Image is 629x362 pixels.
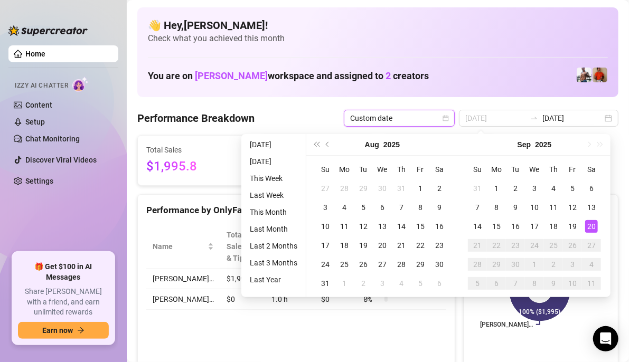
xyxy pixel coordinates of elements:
div: 31 [471,182,484,195]
td: 2025-08-21 [392,236,411,255]
td: $0 [315,289,357,310]
td: 2025-08-11 [335,217,354,236]
div: 15 [414,220,427,233]
td: $1,995.8 [220,269,266,289]
td: 2025-09-08 [487,198,506,217]
td: 2025-09-14 [468,217,487,236]
th: Mo [487,160,506,179]
div: 29 [357,182,370,195]
div: 28 [338,182,351,195]
div: 28 [395,258,408,271]
th: We [373,160,392,179]
td: 2025-08-08 [411,198,430,217]
span: 🎁 Get $100 in AI Messages [18,262,109,282]
span: Share [PERSON_NAME] with a friend, and earn unlimited rewards [18,287,109,318]
div: 31 [319,277,332,290]
th: Th [392,160,411,179]
div: 10 [566,277,579,290]
div: 9 [433,201,446,214]
div: 26 [566,239,579,252]
button: Choose a month [365,134,379,155]
div: 11 [338,220,351,233]
button: Choose a year [383,134,400,155]
td: 2025-09-15 [487,217,506,236]
div: 2 [509,182,522,195]
span: Total Sales & Tips [227,229,251,264]
div: 12 [357,220,370,233]
td: 2025-08-09 [430,198,449,217]
td: 2025-08-16 [430,217,449,236]
td: 2025-09-25 [544,236,563,255]
div: Performance by OnlyFans Creator [146,203,446,217]
th: Fr [563,160,582,179]
img: logo-BBDzfeDw.svg [8,25,88,36]
td: 2025-08-26 [354,255,373,274]
div: 24 [528,239,541,252]
li: [DATE] [246,155,302,168]
td: 2025-09-03 [373,274,392,293]
td: 2025-08-14 [392,217,411,236]
td: 2025-10-11 [582,274,601,293]
td: [PERSON_NAME]… [146,289,220,310]
td: 2025-07-31 [392,179,411,198]
td: 2025-10-05 [468,274,487,293]
td: 2025-09-05 [411,274,430,293]
th: Tu [506,160,525,179]
td: 2025-10-07 [506,274,525,293]
div: 26 [357,258,370,271]
div: 6 [490,277,503,290]
div: 5 [471,277,484,290]
div: 20 [585,220,598,233]
div: 6 [376,201,389,214]
td: 2025-08-31 [468,179,487,198]
li: Last Year [246,273,302,286]
div: 27 [585,239,598,252]
span: Custom date [350,110,448,126]
li: Last Month [246,223,302,235]
div: 23 [433,239,446,252]
td: 2025-08-20 [373,236,392,255]
div: 13 [376,220,389,233]
div: 3 [319,201,332,214]
div: 15 [490,220,503,233]
td: 2025-08-06 [373,198,392,217]
td: 2025-09-04 [392,274,411,293]
div: 10 [319,220,332,233]
div: 8 [528,277,541,290]
td: 2025-10-06 [487,274,506,293]
div: 4 [585,258,598,271]
td: 2025-10-09 [544,274,563,293]
div: 11 [585,277,598,290]
div: 16 [509,220,522,233]
td: 2025-09-27 [582,236,601,255]
h1: You are on workspace and assigned to creators [148,70,429,82]
h4: 👋 Hey, [PERSON_NAME] ! [148,18,608,33]
li: Last 3 Months [246,256,302,269]
div: 19 [357,239,370,252]
th: Fr [411,160,430,179]
div: 1 [490,182,503,195]
div: 11 [547,201,560,214]
th: Sa [430,160,449,179]
td: 2025-08-18 [335,236,354,255]
td: 2025-08-10 [316,217,335,236]
div: 21 [471,239,484,252]
div: 9 [547,277,560,290]
td: 1.0 h [266,289,315,310]
span: arrow-right [77,327,85,334]
div: 6 [585,182,598,195]
td: 2025-08-17 [316,236,335,255]
td: 2025-08-05 [354,198,373,217]
div: 18 [338,239,351,252]
a: Settings [25,177,53,185]
td: 2025-08-04 [335,198,354,217]
td: 2025-08-25 [335,255,354,274]
td: [PERSON_NAME]… [146,269,220,289]
div: 3 [528,182,541,195]
div: 31 [395,182,408,195]
div: 28 [471,258,484,271]
div: 5 [357,201,370,214]
th: Mo [335,160,354,179]
span: calendar [443,115,449,121]
td: 2025-10-03 [563,255,582,274]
